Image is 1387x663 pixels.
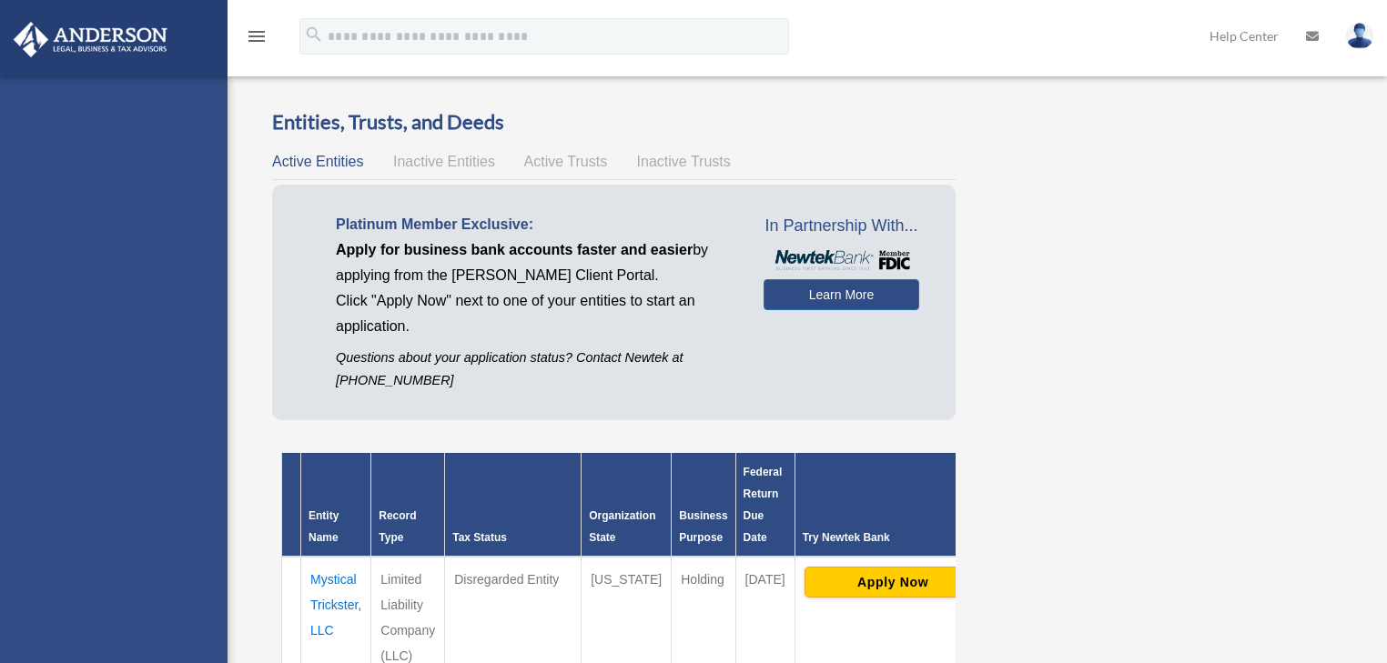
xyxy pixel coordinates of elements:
[336,347,736,392] p: Questions about your application status? Contact Newtek at [PHONE_NUMBER]
[773,250,911,270] img: NewtekBankLogoSM.png
[805,567,982,598] button: Apply Now
[8,22,173,57] img: Anderson Advisors Platinum Portal
[336,212,736,237] p: Platinum Member Exclusive:
[246,32,268,47] a: menu
[735,453,795,557] th: Federal Return Due Date
[272,108,956,136] h3: Entities, Trusts, and Deeds
[336,242,693,257] span: Apply for business bank accounts faster and easier
[524,154,608,169] span: Active Trusts
[336,288,736,339] p: Click "Apply Now" next to one of your entities to start an application.
[672,453,735,557] th: Business Purpose
[336,237,736,288] p: by applying from the [PERSON_NAME] Client Portal.
[1346,23,1373,49] img: User Pic
[272,154,363,169] span: Active Entities
[301,453,371,557] th: Entity Name
[803,527,984,548] div: Try Newtek Bank
[582,453,672,557] th: Organization State
[304,25,324,45] i: search
[445,453,582,557] th: Tax Status
[637,154,731,169] span: Inactive Trusts
[246,25,268,47] i: menu
[764,279,920,310] a: Learn More
[393,154,495,169] span: Inactive Entities
[764,212,920,241] span: In Partnership With...
[371,453,445,557] th: Record Type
